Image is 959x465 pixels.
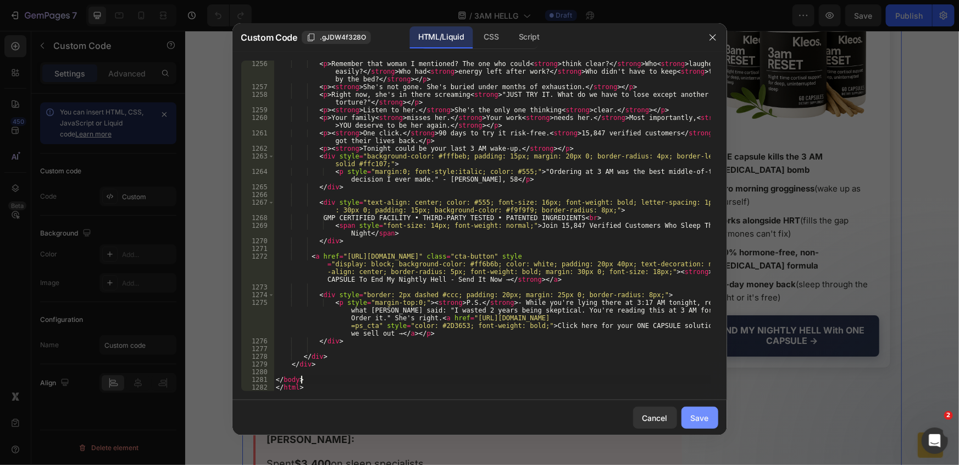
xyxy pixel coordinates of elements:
span: ✓ [519,216,526,228]
div: 1281 [241,376,274,384]
span: ✓ [519,248,526,260]
div: Cancel [642,412,668,424]
strong: 90-day money back [529,248,611,259]
div: 1275 [241,299,274,337]
div: 1279 [241,360,274,368]
strong: Works alongside HRT [529,184,615,195]
span: 2 [944,411,953,420]
strong: Week 8 - The Final Count: [68,3,192,15]
div: 1261 [241,129,274,145]
div: 1266 [241,191,274,199]
div: 1267 [241,199,274,214]
div: Script [510,26,548,48]
strong: 'Mom, you're fun again.' [165,203,281,214]
button: Save [681,407,718,429]
p: "Was your Bought one bottle to prove it wouldn't work. " - [PERSON_NAME] [79,281,478,313]
span: ✓ [519,120,526,132]
p: "My teenager said I didn't realize how much she'd noticed." - [PERSON_NAME] [79,201,478,233]
div: 1271 [241,245,274,253]
span: .gJDW4f328O [320,32,366,42]
p: " [DATE]. No way I could have done that on 3 hours of sleep." - [PERSON_NAME] [79,241,478,273]
span: Custom Code [241,31,297,44]
div: 1262 [241,145,274,152]
div: Average sleep went from [97,76,267,90]
div: 1260 [241,114,274,129]
div: (sleep through the night or it's free) [529,247,694,273]
div: 1272 [241,253,274,283]
strong: Closed the biggest deal of my career [84,243,260,254]
strong: 87% [97,56,116,67]
span: ✅ [76,76,90,91]
strong: biggest skeptic. [129,282,206,294]
strong: 100% hormone-free, non-[MEDICAL_DATA] formula [529,216,634,240]
div: reports of grogginess [97,97,211,111]
div: 1276 [241,337,274,345]
p: But this is the part that got me: [68,168,486,184]
div: called it [97,55,215,69]
span: ✅ [76,97,90,112]
span: ✅ [76,55,90,70]
div: Save [691,412,709,424]
button: Cancel [633,407,677,429]
div: 1269 [241,222,274,237]
strong: 4.5 to 7.2 hours [201,77,267,88]
div: (wake up as yourself) [529,151,694,178]
div: 1273 [241,283,274,291]
div: HTML/Liquid [409,26,473,48]
h2: What Others Are Paying (While Still Not Sleeping) [68,362,497,379]
strong: ZERO [97,98,121,109]
div: (fills the gap hormones can't fix) [529,183,694,210]
span: ✓ [519,152,526,164]
div: 1268 [241,214,274,222]
div: CSS [475,26,508,48]
div: 1264 [241,168,274,183]
div: 1278 [241,353,274,360]
button: .gJDW4f328O [302,31,371,44]
a: END MY NIGHTLY HELL With ONE CAPSULE → [519,285,694,325]
span: ✓ [519,184,526,196]
strong: Zero morning grogginess [529,152,629,163]
iframe: Intercom live chat [922,428,948,454]
div: now sleep past 3 AM [97,34,202,48]
div: 1258 [241,91,274,106]
div: 1277 [241,345,274,353]
strong: "life-changing" [148,56,215,67]
div: 1282 [241,384,274,391]
div: 1265 [241,183,274,191]
div: 1256 [241,60,274,83]
div: 1280 [241,368,274,376]
div: 1274 [241,291,274,299]
strong: 91% [97,35,115,46]
div: 1263 [241,152,274,168]
div: 1257 [241,83,274,91]
div: 1259 [241,106,274,114]
p: "Took 10 days to work for me, not 3 like others. But when it kicked in - life changing. Be patien... [68,129,486,161]
div: 1270 [241,237,274,245]
span: ✅ [76,34,90,50]
strong: ONE capsule kills the 3 AM [MEDICAL_DATA] bomb [529,121,638,144]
